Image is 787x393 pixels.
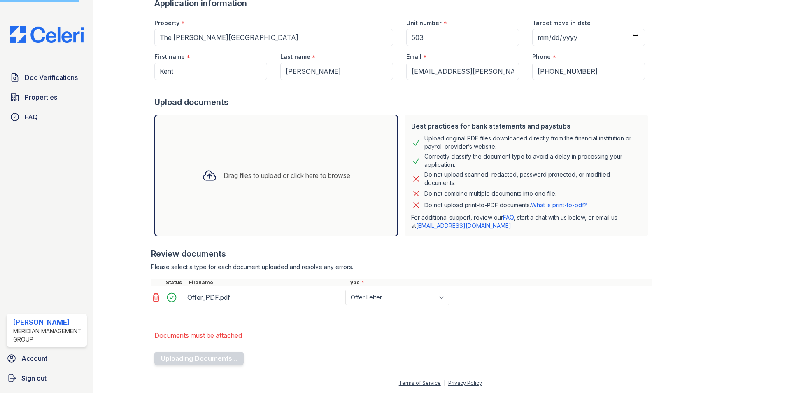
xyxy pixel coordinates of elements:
a: Sign out [3,370,90,386]
label: Last name [280,53,310,61]
li: Documents must be attached [154,327,652,344]
div: Offer_PDF.pdf [187,291,342,304]
span: Sign out [21,373,47,383]
label: Email [406,53,421,61]
label: First name [154,53,185,61]
div: Correctly classify the document type to avoid a delay in processing your application. [424,152,642,169]
label: Property [154,19,179,27]
img: CE_Logo_Blue-a8612792a0a2168367f1c8372b55b34899dd931a85d93a1a3d3e32e68fde9ad4.png [3,26,90,43]
div: Upload original PDF files downloaded directly from the financial institution or payroll provider’... [424,134,642,151]
a: Account [3,350,90,367]
div: [PERSON_NAME] [13,317,84,327]
div: Best practices for bank statements and paystubs [411,121,642,131]
div: | [444,380,445,386]
a: Privacy Policy [448,380,482,386]
a: Properties [7,89,87,105]
a: [EMAIL_ADDRESS][DOMAIN_NAME] [416,222,511,229]
div: Please select a type for each document uploaded and resolve any errors. [151,263,652,271]
a: FAQ [503,214,514,221]
div: Do not combine multiple documents into one file. [424,189,556,199]
div: Drag files to upload or click here to browse [224,171,350,180]
span: FAQ [25,112,38,122]
span: Doc Verifications [25,73,78,82]
div: Status [164,279,187,286]
span: Properties [25,92,57,102]
div: Do not upload scanned, redacted, password protected, or modified documents. [424,171,642,187]
label: Unit number [406,19,442,27]
div: Upload documents [154,96,652,108]
label: Phone [532,53,551,61]
a: FAQ [7,109,87,125]
button: Uploading Documents... [154,352,244,365]
div: Review documents [151,248,652,260]
p: Do not upload print-to-PDF documents. [424,201,587,209]
span: Account [21,353,47,363]
a: Terms of Service [399,380,441,386]
a: What is print-to-pdf? [531,201,587,208]
div: Meridian Management Group [13,327,84,344]
p: For additional support, review our , start a chat with us below, or email us at [411,213,642,230]
label: Target move in date [532,19,591,27]
div: Filename [187,279,345,286]
div: Type [345,279,652,286]
a: Doc Verifications [7,69,87,86]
